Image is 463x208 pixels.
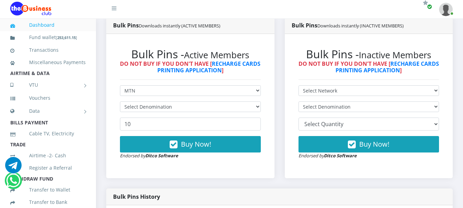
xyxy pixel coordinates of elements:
input: Enter Quantity [120,118,261,131]
strong: DO NOT BUY IF YOU DON'T HAVE [ ] [298,60,439,74]
strong: DO NOT BUY IF YOU DON'T HAVE [ ] [120,60,260,74]
strong: Bulk Pins History [113,193,160,200]
small: Downloads instantly (INACTIVE MEMBERS) [317,23,404,29]
a: Transactions [10,42,86,58]
span: Renew/Upgrade Subscription [427,4,432,9]
img: Logo [10,2,51,15]
h2: Bulk Pins - [120,48,261,61]
a: Fund wallet[253,611.15] [10,29,86,46]
small: Endorsed by [120,152,178,159]
span: Buy Now! [181,139,211,149]
b: 253,611.15 [57,35,76,40]
small: Downloads instantly (ACTIVE MEMBERS) [139,23,220,29]
strong: Ditco Software [324,152,357,159]
h2: Bulk Pins - [298,48,439,61]
a: RECHARGE CARDS PRINTING APPLICATION [336,60,439,74]
a: Chat for support [6,178,20,189]
strong: Bulk Pins [292,22,404,29]
button: Buy Now! [120,136,261,152]
button: Buy Now! [298,136,439,152]
a: VTU [10,76,86,94]
strong: Ditco Software [145,152,178,159]
a: Airtime -2- Cash [10,148,86,163]
a: Chat for support [5,162,22,173]
a: Vouchers [10,90,86,106]
a: Data [10,102,86,120]
small: Inactive Members [359,49,431,61]
small: Endorsed by [298,152,357,159]
a: Register a Referral [10,160,86,176]
small: Active Members [184,49,249,61]
img: User [439,3,453,16]
span: Buy Now! [359,139,389,149]
a: Dashboard [10,17,86,33]
small: [ ] [56,35,77,40]
a: RECHARGE CARDS PRINTING APPLICATION [157,60,261,74]
a: Transfer to Wallet [10,182,86,198]
a: Cable TV, Electricity [10,126,86,142]
strong: Bulk Pins [113,22,220,29]
a: Miscellaneous Payments [10,54,86,70]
